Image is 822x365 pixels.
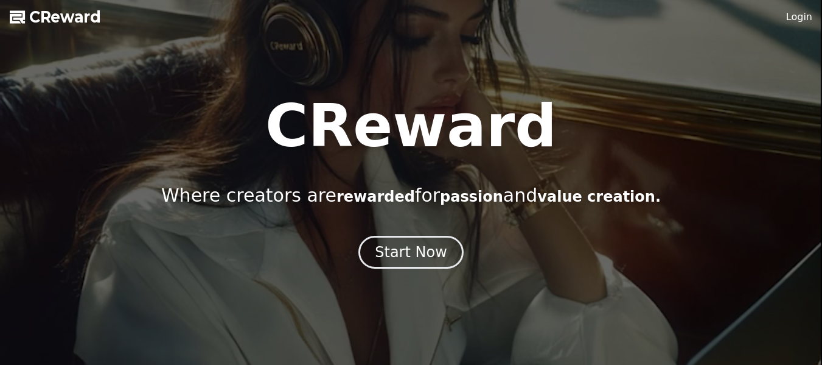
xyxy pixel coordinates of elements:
span: CReward [29,7,101,27]
span: value creation. [537,188,661,205]
a: CReward [10,7,101,27]
h1: CReward [265,97,557,155]
a: Login [786,10,812,24]
button: Start Now [358,236,464,269]
span: rewarded [336,188,415,205]
a: Start Now [358,248,464,260]
p: Where creators are for and [161,185,661,207]
div: Start Now [375,243,447,262]
span: passion [440,188,503,205]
